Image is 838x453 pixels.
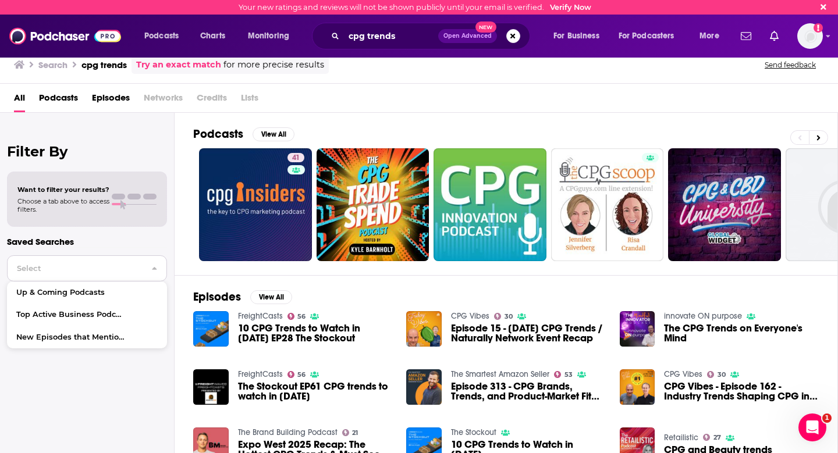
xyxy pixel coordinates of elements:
[193,127,294,141] a: PodcastsView All
[7,236,167,247] p: Saved Searches
[443,33,492,39] span: Open Advanced
[814,23,823,33] svg: Email not verified
[691,27,734,45] button: open menu
[9,25,121,47] img: Podchaser - Follow, Share and Rate Podcasts
[197,88,227,112] span: Credits
[136,58,221,72] a: Try an exact match
[193,369,229,405] img: The Stockout EP61 CPG trends to watch in 2023
[240,27,304,45] button: open menu
[451,381,606,401] a: Episode 313 - CPG Brands, Trends, and Product-Market Fit with Nik Hall
[664,433,698,443] a: Retailistic
[193,127,243,141] h2: Podcasts
[238,311,283,321] a: FreightCasts
[238,427,338,437] a: The Brand Building Podcast
[451,381,606,401] span: Episode 313 - CPG Brands, Trends, and Product-Market Fit with [PERSON_NAME]
[297,372,306,377] span: 56
[38,59,68,70] h3: Search
[765,26,783,46] a: Show notifications dropdown
[699,28,719,44] span: More
[718,372,726,377] span: 30
[798,413,826,441] iframe: Intercom live chat
[248,28,289,44] span: Monitoring
[16,289,129,297] span: Up & Coming Podcasts
[406,369,442,405] img: Episode 313 - CPG Brands, Trends, and Product-Market Fit with Nik Hall
[797,23,823,49] button: Show profile menu
[554,371,573,378] a: 53
[250,290,292,304] button: View All
[287,313,306,320] a: 56
[707,371,726,378] a: 30
[620,369,655,405] img: CPG Vibes - Episode 162 - Industry Trends Shaping CPG in 2025 / Tariff Updates
[7,143,167,160] h2: Filter By
[352,430,358,436] span: 21
[703,434,721,441] a: 27
[545,27,614,45] button: open menu
[505,314,513,319] span: 30
[664,323,819,343] a: The CPG Trends on Everyone's Mind
[323,23,541,49] div: Search podcasts, credits, & more...
[241,88,258,112] span: Lists
[238,323,393,343] span: 10 CPG Trends to Watch in [DATE] EP28 The Stockout
[287,153,304,162] a: 41
[238,369,283,379] a: FreightCasts
[342,429,358,436] a: 21
[564,372,573,377] span: 53
[292,152,300,164] span: 41
[736,26,756,46] a: Show notifications dropdown
[287,371,306,378] a: 56
[344,27,438,45] input: Search podcasts, credits, & more...
[451,369,549,379] a: The Smartest Amazon Seller
[664,381,819,401] span: CPG Vibes - Episode 162 - Industry Trends Shaping CPG in [DATE] / Tariff Updates
[475,22,496,33] span: New
[193,290,241,304] h2: Episodes
[238,381,393,401] span: The Stockout EP61 CPG trends to watch in [DATE]
[664,311,742,321] a: innovate ON purpose
[451,323,606,343] span: Episode 15 - [DATE] CPG Trends / Naturally Network Event Recap
[193,290,292,304] a: EpisodesView All
[16,334,129,341] span: New Episodes that Mention "Pepsi"
[144,88,183,112] span: Networks
[223,58,324,72] span: for more precise results
[17,197,109,213] span: Choose a tab above to access filters.
[797,23,823,49] span: Logged in as levels
[664,369,702,379] a: CPG Vibes
[193,311,229,347] img: 10 CPG Trends to Watch in 2022 EP28 The Stockout
[8,265,142,272] span: Select
[438,29,497,43] button: Open AdvancedNew
[550,3,591,12] a: Verify Now
[239,3,591,12] div: Your new ratings and reviews will not be shown publicly until your email is verified.
[713,435,721,440] span: 27
[451,311,489,321] a: CPG Vibes
[406,311,442,347] img: Episode 15 - Today's CPG Trends / Naturally Network Event Recap
[619,28,674,44] span: For Podcasters
[822,413,832,423] span: 1
[238,381,393,401] a: The Stockout EP61 CPG trends to watch in 2023
[17,186,109,194] span: Want to filter your results?
[451,427,496,437] a: The Stockout
[761,60,819,70] button: Send feedback
[253,127,294,141] button: View All
[136,27,194,45] button: open menu
[200,28,225,44] span: Charts
[451,323,606,343] a: Episode 15 - Today's CPG Trends / Naturally Network Event Recap
[664,381,819,401] a: CPG Vibes - Episode 162 - Industry Trends Shaping CPG in 2025 / Tariff Updates
[16,311,129,319] span: Top Active Business Podcasts
[7,255,167,281] button: Select
[144,28,179,44] span: Podcasts
[193,27,232,45] a: Charts
[92,88,130,112] a: Episodes
[620,311,655,347] img: The CPG Trends on Everyone's Mind
[611,27,691,45] button: open menu
[14,88,25,112] a: All
[553,28,599,44] span: For Business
